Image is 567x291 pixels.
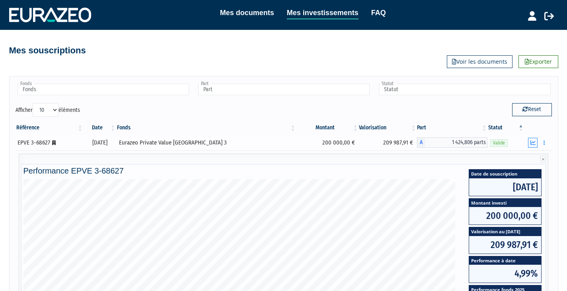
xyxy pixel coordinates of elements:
[9,8,91,22] img: 1732889491-logotype_eurazeo_blanc_rvb.png
[447,55,512,68] a: Voir les documents
[296,135,359,150] td: 200 000,00 €
[16,121,84,135] th: Référence : activer pour trier la colonne par ordre croissant
[359,135,417,150] td: 209 987,91 €
[518,55,558,68] a: Exporter
[487,121,524,135] th: Statut : activer pour trier la colonne par ordre d&eacute;croissant
[371,7,386,18] a: FAQ
[469,199,541,207] span: Montant investi
[220,7,274,18] a: Mes documents
[469,207,541,225] span: 200 000,00 €
[417,121,488,135] th: Part: activer pour trier la colonne par ordre croissant
[33,103,58,117] select: Afficheréléments
[296,121,359,135] th: Montant: activer pour trier la colonne par ordre croissant
[84,121,117,135] th: Date: activer pour trier la colonne par ordre croissant
[18,139,81,147] div: EPVE 3-68627
[469,170,541,178] span: Date de souscription
[119,139,293,147] div: Eurazeo Private Value [GEOGRAPHIC_DATA] 3
[417,137,488,148] div: A - Eurazeo Private Value Europe 3
[469,265,541,282] span: 4,99%
[417,137,425,148] span: A
[469,256,541,265] span: Performance à date
[359,121,417,135] th: Valorisation: activer pour trier la colonne par ordre croissant
[287,7,359,20] a: Mes investissements
[86,139,114,147] div: [DATE]
[512,103,552,116] button: Reset
[490,139,508,147] span: Valide
[469,178,541,196] span: [DATE]
[425,137,488,148] span: 1 424,806 parts
[469,227,541,236] span: Valorisation au [DATE]
[23,166,544,175] h4: Performance EPVE 3-68627
[52,141,56,145] i: [Français] Personne morale
[16,103,80,117] label: Afficher éléments
[9,46,86,55] h4: Mes souscriptions
[469,236,541,254] span: 209 987,91 €
[116,121,296,135] th: Fonds: activer pour trier la colonne par ordre croissant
